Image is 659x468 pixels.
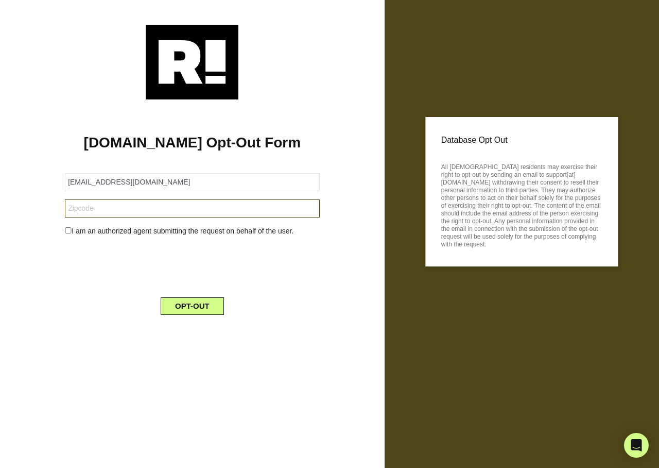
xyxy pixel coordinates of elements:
[65,199,319,218] input: Zipcode
[441,160,602,248] p: All [DEMOGRAPHIC_DATA] residents may exercise their right to opt-out by sending an email to suppo...
[65,173,319,191] input: Email Address
[441,132,602,148] p: Database Opt Out
[161,297,224,315] button: OPT-OUT
[57,226,327,237] div: I am an authorized agent submitting the request on behalf of the user.
[15,134,369,152] h1: [DOMAIN_NAME] Opt-Out Form
[146,25,238,99] img: Retention.com
[624,433,649,458] div: Open Intercom Messenger
[114,245,270,285] iframe: reCAPTCHA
